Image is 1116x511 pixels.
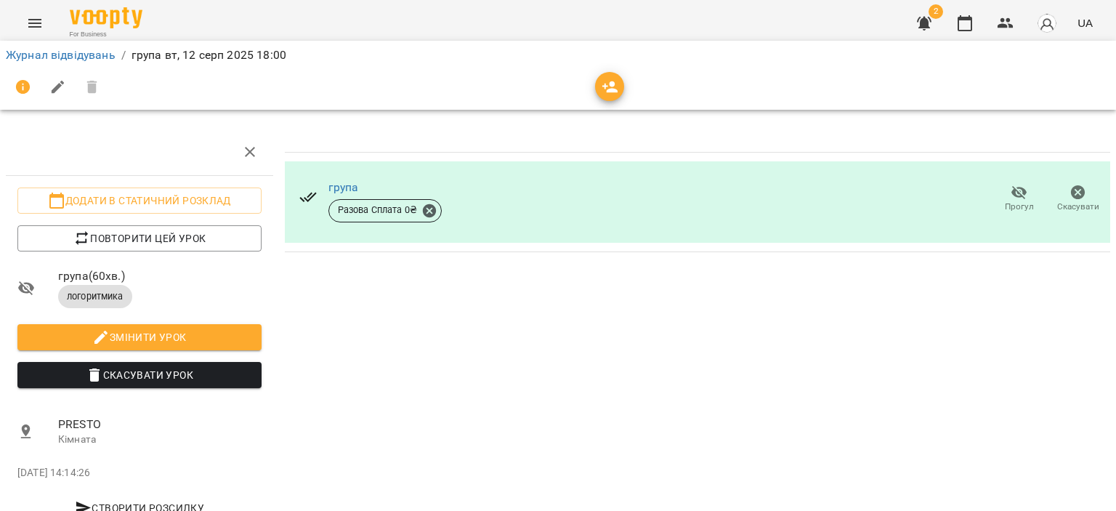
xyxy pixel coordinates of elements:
[1005,201,1034,213] span: Прогул
[328,180,359,194] a: група
[29,366,250,384] span: Скасувати Урок
[58,432,262,447] p: Кімната
[29,192,250,209] span: Додати в статичний розклад
[70,30,142,39] span: For Business
[1048,179,1107,220] button: Скасувати
[1072,9,1099,36] button: UA
[29,329,250,346] span: Змінити урок
[929,4,943,19] span: 2
[132,47,286,64] p: група вт, 12 серп 2025 18:00
[58,416,262,433] span: PRESTO
[990,179,1048,220] button: Прогул
[1077,15,1093,31] span: UA
[6,47,1110,64] nav: breadcrumb
[1057,201,1099,213] span: Скасувати
[17,225,262,252] button: Повторити цей урок
[17,362,262,388] button: Скасувати Урок
[58,267,262,285] span: група ( 60 хв. )
[1037,13,1057,33] img: avatar_s.png
[329,204,426,217] span: Разова Сплата 0 ₴
[29,230,250,247] span: Повторити цей урок
[121,47,126,64] li: /
[6,48,116,62] a: Журнал відвідувань
[17,6,52,41] button: Menu
[17,324,262,350] button: Змінити урок
[17,466,262,480] p: [DATE] 14:14:26
[17,188,262,214] button: Додати в статичний розклад
[70,7,142,28] img: Voopty Logo
[328,199,442,222] div: Разова Сплата 0₴
[58,290,132,303] span: логоритмика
